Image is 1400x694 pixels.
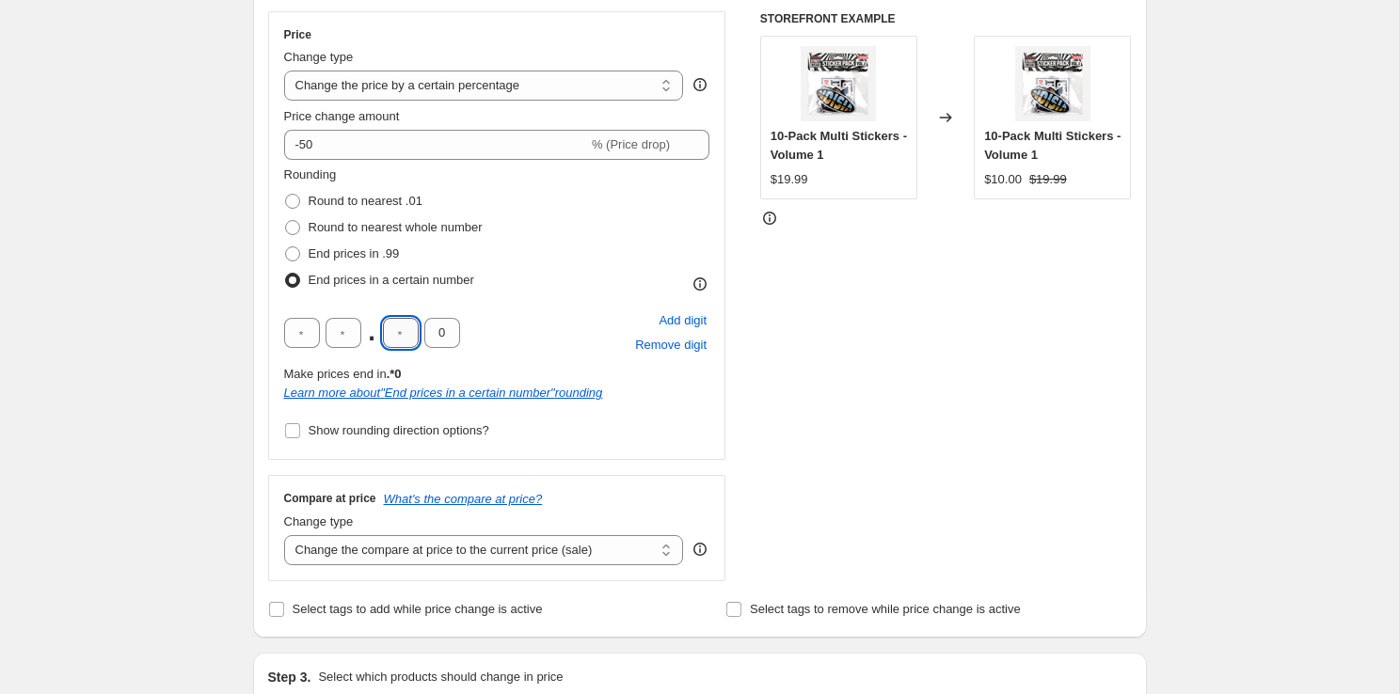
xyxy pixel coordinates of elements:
div: help [691,540,709,559]
span: Make prices end in [284,367,402,381]
span: Show rounding direction options? [309,423,489,437]
img: STICKERS_VOLUME_1_80x.jpg [801,46,876,121]
button: Add placeholder [656,308,709,333]
span: End prices in a certain number [309,273,474,287]
div: help [691,75,709,94]
input: ﹡ [326,318,361,348]
span: . [367,318,377,348]
span: Round to nearest whole number [309,220,483,234]
button: Remove placeholder [632,333,709,357]
span: Change type [284,50,354,64]
span: Change type [284,514,354,528]
h3: Compare at price [284,491,376,506]
span: Round to nearest .01 [309,194,422,208]
span: Select tags to remove while price change is active [750,602,1021,616]
span: Select tags to add while price change is active [293,602,543,616]
h3: Price [284,27,311,42]
div: $19.99 [771,170,808,189]
div: $10.00 [984,170,1022,189]
input: ﹡ [424,318,460,348]
strike: $19.99 [1029,170,1067,189]
span: % (Price drop) [592,137,670,151]
span: 10-Pack Multi Stickers - Volume 1 [771,129,907,162]
input: ﹡ [284,318,320,348]
h6: STOREFRONT EXAMPLE [760,11,1132,26]
h2: Step 3. [268,668,311,686]
span: Add digit [659,311,707,330]
a: Learn more about"End prices in a certain number"rounding [284,386,603,400]
button: What's the compare at price? [384,492,543,506]
p: Select which products should change in price [318,668,563,686]
span: End prices in .99 [309,246,400,260]
input: -15 [284,130,588,160]
span: Price change amount [284,109,400,123]
span: Rounding [284,167,337,181]
input: ﹡ [383,318,419,348]
img: STICKERS_VOLUME_1_80x.jpg [1015,46,1090,121]
i: Learn more about " End prices in a certain number " rounding [284,386,603,400]
span: 10-Pack Multi Stickers - Volume 1 [984,129,1121,162]
span: Remove digit [635,336,707,355]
